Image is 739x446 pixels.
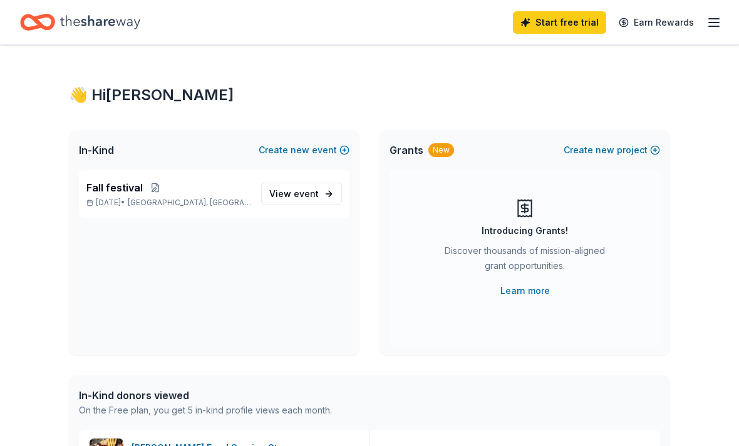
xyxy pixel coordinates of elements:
div: New [428,143,454,157]
span: new [596,143,614,158]
a: Learn more [500,283,550,298]
a: Earn Rewards [611,11,701,34]
button: Createnewproject [564,143,660,158]
span: new [291,143,309,158]
span: Fall festival [86,180,143,195]
p: [DATE] • [86,198,251,208]
a: Home [20,8,140,37]
a: View event [261,183,342,205]
button: Createnewevent [259,143,349,158]
span: View [269,186,319,201]
div: Introducing Grants! [482,223,568,238]
span: Grants [390,143,423,158]
div: Discover thousands of mission-aligned grant opportunities. [440,243,610,278]
a: Start free trial [513,11,606,34]
span: event [294,188,319,199]
span: In-Kind [79,143,114,158]
div: 👋 Hi [PERSON_NAME] [69,85,670,105]
span: [GEOGRAPHIC_DATA], [GEOGRAPHIC_DATA] [128,198,251,208]
div: In-Kind donors viewed [79,388,332,403]
div: On the Free plan, you get 5 in-kind profile views each month. [79,403,332,418]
